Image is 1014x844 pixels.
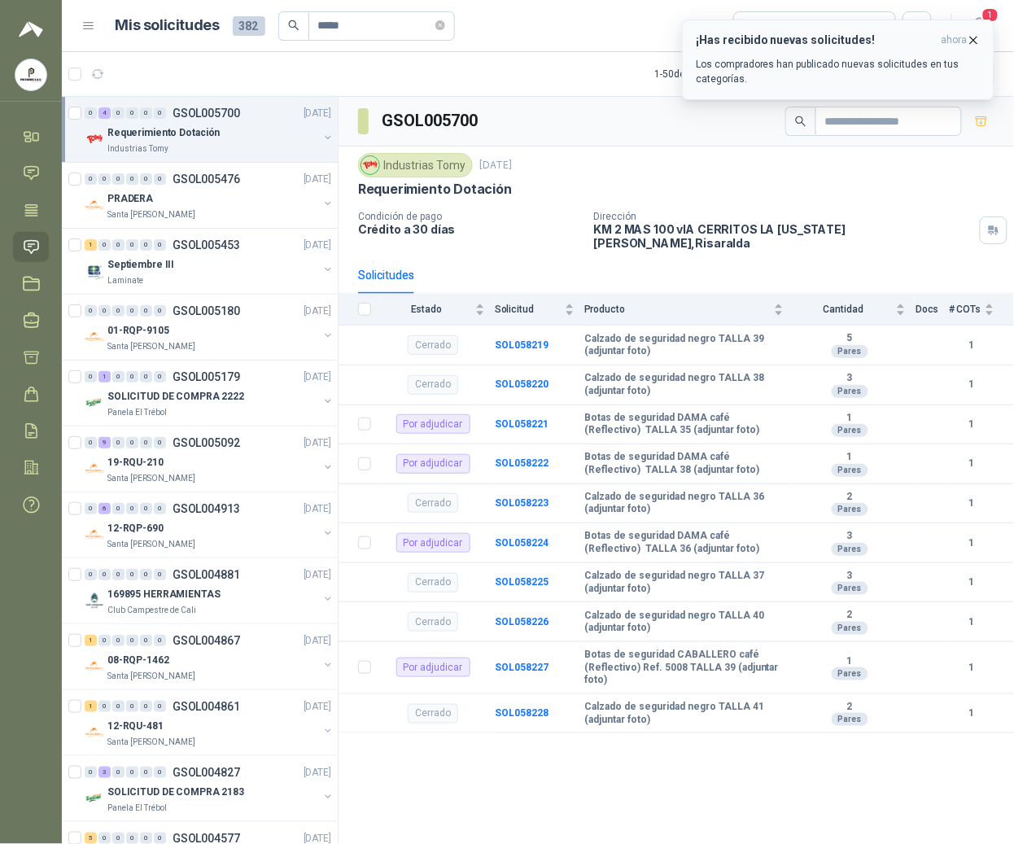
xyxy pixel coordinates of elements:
[107,785,244,800] p: SOLICITUD DE COMPRA 2183
[85,789,104,808] img: Company Logo
[594,211,973,222] p: Dirección
[112,635,125,646] div: 0
[304,106,331,121] p: [DATE]
[949,456,994,471] b: 1
[793,701,906,714] b: 2
[793,530,906,543] b: 3
[85,327,104,347] img: Company Logo
[949,338,994,353] b: 1
[495,707,549,719] a: SOL058228
[696,33,935,47] h3: ¡Has recibido nuevas solicitudes!
[140,371,152,383] div: 0
[107,208,195,221] p: Santa [PERSON_NAME]
[793,491,906,504] b: 2
[107,125,220,141] p: Requerimiento Dotación
[495,457,549,469] b: SOL058222
[85,569,97,580] div: 0
[98,503,111,514] div: 6
[112,371,125,383] div: 0
[112,701,125,712] div: 0
[173,173,240,185] p: GSOL005476
[584,451,784,476] b: Botas de seguridad DAMA café (Reflectivo) TALLA 38 (adjuntar foto)
[140,437,152,448] div: 0
[793,372,906,385] b: 3
[495,339,549,351] a: SOL058219
[949,377,994,392] b: 1
[112,767,125,778] div: 0
[173,239,240,251] p: GSOL005453
[107,455,164,470] p: 19-RQU-210
[126,437,138,448] div: 0
[140,569,152,580] div: 0
[832,424,868,437] div: Pares
[408,493,458,513] div: Cerrado
[233,16,265,36] span: 382
[107,389,244,405] p: SOLICITUD DE COMPRA 2222
[85,459,104,479] img: Company Logo
[408,375,458,395] div: Cerrado
[112,833,125,844] div: 0
[85,129,104,149] img: Company Logo
[173,437,240,448] p: GSOL005092
[112,173,125,185] div: 0
[140,701,152,712] div: 0
[154,107,166,119] div: 0
[85,371,97,383] div: 0
[154,503,166,514] div: 0
[85,107,97,119] div: 0
[495,537,549,549] a: SOL058224
[85,103,334,155] a: 0 4 0 0 0 0 GSOL005700[DATE] Company LogoRequerimiento DotaciónIndustrias Tomy
[584,701,784,726] b: Calzado de seguridad negro TALLA 41 (adjuntar foto)
[981,7,999,23] span: 1
[126,701,138,712] div: 0
[98,437,111,448] div: 9
[949,417,994,432] b: 1
[495,497,549,509] b: SOL058223
[107,653,169,668] p: 08-RQP-1462
[85,239,97,251] div: 1
[107,472,195,485] p: Santa [PERSON_NAME]
[916,294,949,326] th: Docs
[107,587,221,602] p: 169895 HERRAMIENTAS
[361,156,379,174] img: Company Logo
[358,153,473,177] div: Industrias Tomy
[358,266,414,284] div: Solicitudes
[140,239,152,251] div: 0
[98,239,111,251] div: 0
[85,525,104,544] img: Company Logo
[832,464,868,477] div: Pares
[304,304,331,319] p: [DATE]
[381,304,472,315] span: Estado
[112,437,125,448] div: 0
[85,565,334,617] a: 0 0 0 0 0 0 GSOL004881[DATE] Company Logo169895 HERRAMIENTASClub Campestre de Cali
[85,195,104,215] img: Company Logo
[85,591,104,610] img: Company Logo
[173,833,240,844] p: GSOL004577
[358,181,512,198] p: Requerimiento Dotación
[793,451,906,464] b: 1
[949,575,994,590] b: 1
[85,367,334,419] a: 0 1 0 0 0 0 GSOL005179[DATE] Company LogoSOLICITUD DE COMPRA 2222Panela El Trébol
[140,107,152,119] div: 0
[495,662,549,673] b: SOL058227
[832,503,868,516] div: Pares
[965,11,994,41] button: 1
[15,59,46,90] img: Company Logo
[479,158,512,173] p: [DATE]
[98,107,111,119] div: 4
[85,657,104,676] img: Company Logo
[154,701,166,712] div: 0
[173,371,240,383] p: GSOL005179
[744,17,778,35] div: Todas
[949,660,994,676] b: 1
[173,701,240,712] p: GSOL004861
[98,833,111,844] div: 0
[107,142,168,155] p: Industrias Tomy
[408,704,458,724] div: Cerrado
[126,371,138,383] div: 0
[112,305,125,317] div: 0
[126,503,138,514] div: 0
[107,274,143,287] p: Laminate
[949,706,994,721] b: 1
[107,670,195,683] p: Santa [PERSON_NAME]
